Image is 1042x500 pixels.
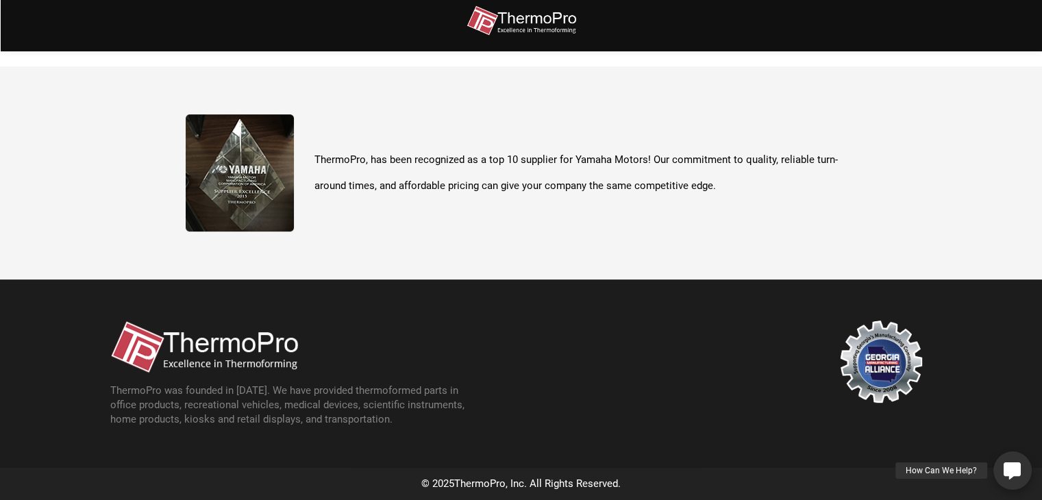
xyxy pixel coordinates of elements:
img: thermopro-logo-non-iso [110,321,298,373]
p: ThermoPro was founded in [DATE]. We have provided thermoformed parts in office products, recreati... [110,384,480,427]
img: georgia-manufacturing-alliance [840,321,922,403]
p: ThermoPro, has been recognized as a top 10 supplier for Yamaha Motors! Our commitment to quality,... [314,147,857,199]
div: © 2025 , Inc. All Rights Reserved. [97,475,946,494]
img: thermopro-logo-non-iso [467,5,576,36]
div: How Can We Help? [895,462,987,479]
a: How Can We Help? [993,451,1032,490]
span: ThermoPro [454,477,506,490]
